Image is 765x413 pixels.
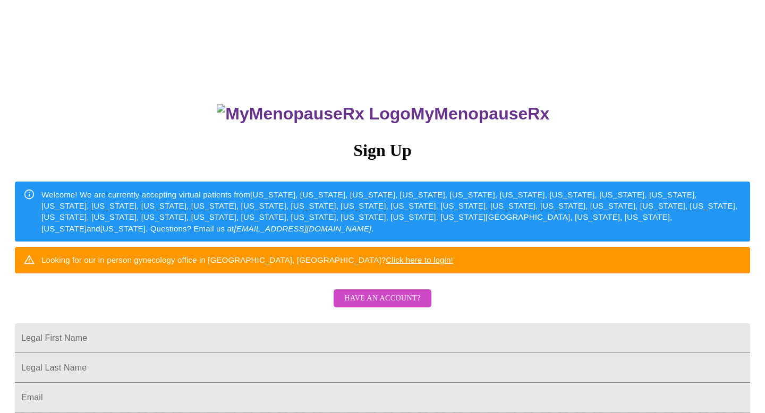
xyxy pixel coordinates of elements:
em: [EMAIL_ADDRESS][DOMAIN_NAME] [234,224,371,233]
a: Have an account? [331,301,433,310]
div: Welcome! We are currently accepting virtual patients from [US_STATE], [US_STATE], [US_STATE], [US... [41,185,742,239]
img: MyMenopauseRx Logo [217,104,410,124]
span: Have an account? [344,292,420,305]
h3: Sign Up [15,141,750,160]
button: Have an account? [334,289,431,308]
div: Looking for our in person gynecology office in [GEOGRAPHIC_DATA], [GEOGRAPHIC_DATA]? [41,250,453,270]
a: Click here to login! [386,255,453,264]
h3: MyMenopauseRx [16,104,751,124]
